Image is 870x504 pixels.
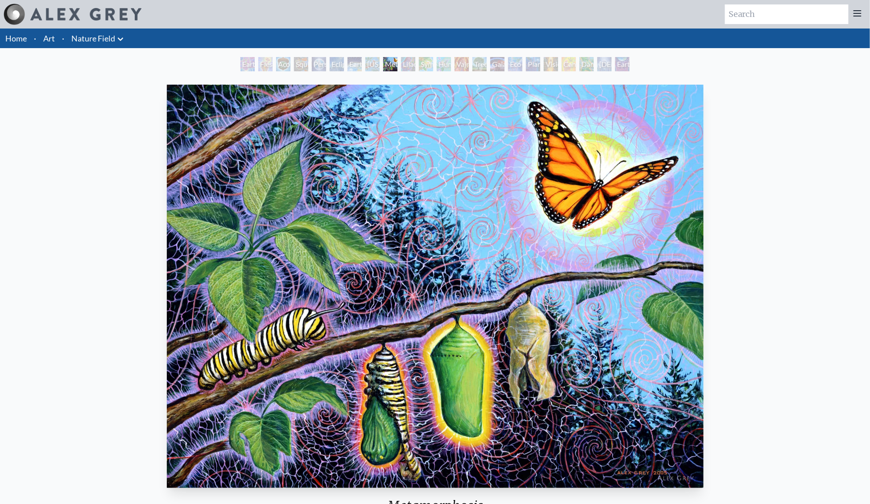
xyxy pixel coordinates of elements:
[544,57,558,71] div: Vision Tree
[562,57,576,71] div: Cannabis Mudra
[508,57,522,71] div: Eco-Atlas
[490,57,505,71] div: Gaia
[419,57,433,71] div: Symbiosis: Gall Wasp & Oak Tree
[437,57,451,71] div: Humming Bird
[258,57,273,71] div: Flesh of the Gods
[330,57,344,71] div: Eclipse
[580,57,594,71] div: Dance of Cannabia
[383,57,398,71] div: Metamorphosis
[240,57,255,71] div: Earth Witness
[365,57,380,71] div: [US_STATE] Song
[401,57,415,71] div: Lilacs
[167,85,704,488] img: Metamorphosis-2005-Alex-Grey-watermarked.jpg
[615,57,630,71] div: Earthmind
[43,32,55,45] a: Art
[348,57,362,71] div: Earth Energies
[71,32,115,45] a: Nature Field
[30,29,40,48] li: ·
[472,57,487,71] div: Tree & Person
[58,29,68,48] li: ·
[597,57,612,71] div: [DEMOGRAPHIC_DATA] in the Ocean of Awareness
[276,57,290,71] div: Acorn Dream
[294,57,308,71] div: Squirrel
[455,57,469,71] div: Vajra Horse
[312,57,326,71] div: Person Planet
[5,33,27,43] a: Home
[526,57,540,71] div: Planetary Prayers
[725,4,849,24] input: Search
